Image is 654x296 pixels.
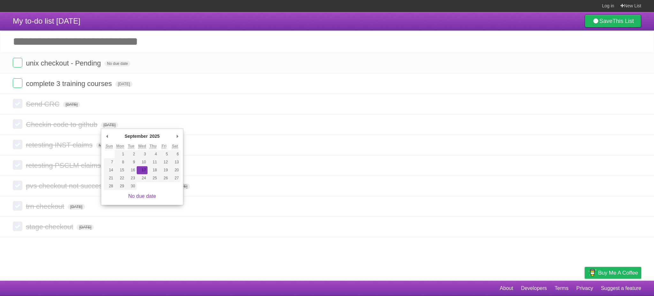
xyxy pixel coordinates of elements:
label: Done [13,160,22,170]
a: About [500,282,513,294]
button: 18 [148,166,158,174]
span: [DATE] [115,81,133,87]
a: Developers [521,282,547,294]
span: Send CRC [26,100,61,108]
span: [DATE] [101,122,118,128]
button: Previous Month [104,131,110,141]
abbr: Monday [116,144,124,149]
span: [DATE] [68,204,85,210]
abbr: Sunday [106,144,113,149]
span: pvs checkout not succesful as 1 ticket is failed [26,182,171,190]
button: 6 [170,150,180,158]
abbr: Wednesday [138,144,146,149]
a: No due date [128,193,156,199]
button: 3 [137,150,148,158]
button: 13 [170,158,180,166]
abbr: Tuesday [128,144,134,149]
label: Done [13,99,22,108]
button: 20 [170,166,180,174]
a: Buy me a coffee [585,267,641,279]
label: Done [13,58,22,67]
span: No due date [104,61,130,66]
a: Suggest a feature [601,282,641,294]
a: SaveThis List [585,15,641,27]
button: 9 [126,158,137,166]
span: Buy me a coffee [598,267,638,278]
button: 22 [115,174,125,182]
button: 11 [148,158,158,166]
button: 2 [126,150,137,158]
label: Done [13,222,22,231]
label: Done [13,78,22,88]
label: Done [13,140,22,149]
span: retesting INST claims [26,141,94,149]
label: Done [13,181,22,190]
button: 26 [158,174,169,182]
button: 5 [158,150,169,158]
label: Done [13,119,22,129]
span: complete 3 training courses [26,80,113,88]
span: No due date [96,143,122,148]
button: 12 [158,158,169,166]
button: 19 [158,166,169,174]
span: Checkin code to github [26,121,99,129]
abbr: Saturday [172,144,178,149]
button: 21 [104,174,115,182]
span: [DATE] [77,224,94,230]
abbr: Thursday [149,144,156,149]
a: Privacy [576,282,593,294]
div: 2025 [149,131,161,141]
button: Next Month [174,131,180,141]
label: Done [13,201,22,211]
div: September [124,131,148,141]
abbr: Friday [162,144,166,149]
button: 23 [126,174,137,182]
span: My to-do list [DATE] [13,17,80,25]
span: stage checkout [26,223,75,231]
button: 29 [115,182,125,190]
span: [DATE] [63,102,80,107]
img: Buy me a coffee [588,267,597,278]
button: 27 [170,174,180,182]
span: trn checkout [26,202,66,210]
button: 30 [126,182,137,190]
span: retesting PSCLM claims [26,161,103,169]
button: 14 [104,166,115,174]
button: 17 [137,166,148,174]
button: 16 [126,166,137,174]
button: 7 [104,158,115,166]
button: 4 [148,150,158,158]
button: 24 [137,174,148,182]
button: 8 [115,158,125,166]
button: 15 [115,166,125,174]
a: Terms [555,282,569,294]
button: 28 [104,182,115,190]
button: 1 [115,150,125,158]
button: 25 [148,174,158,182]
b: This List [612,18,634,24]
button: 10 [137,158,148,166]
span: unix checkout - Pending [26,59,103,67]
